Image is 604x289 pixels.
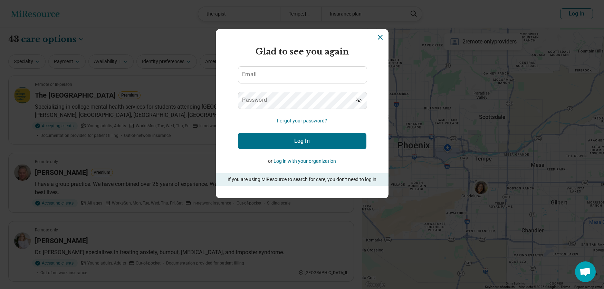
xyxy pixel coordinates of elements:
[216,29,389,198] section: Login Dialog
[226,176,379,183] p: If you are using MiResource to search for care, you don’t need to log in
[238,46,366,58] h2: Glad to see you again
[274,158,336,165] button: Log in with your organization
[242,97,267,103] label: Password
[238,158,366,165] p: or
[351,92,366,108] button: Show password
[376,33,384,41] button: Dismiss
[277,117,327,124] button: Forgot your password?
[238,133,366,149] button: Log In
[242,72,257,77] label: Email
